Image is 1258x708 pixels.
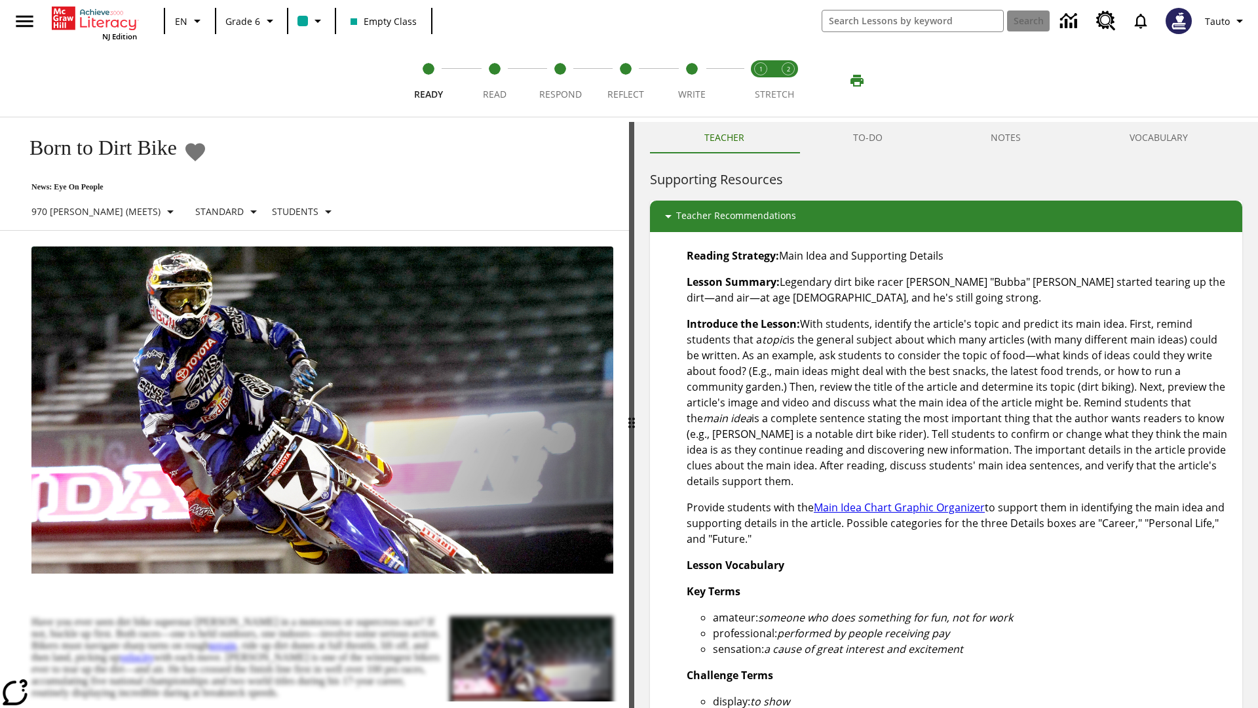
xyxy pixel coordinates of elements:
[16,136,177,160] h1: Born to Dirt Bike
[522,45,598,117] button: Respond step 3 of 5
[1124,4,1158,38] a: Notifications
[31,205,161,218] p: 970 [PERSON_NAME] (Meets)
[5,2,44,41] button: Open side menu
[687,668,773,682] strong: Challenge Terms
[1088,3,1124,39] a: Resource Center, Will open in new tab
[650,169,1242,190] h6: Supporting Resources
[687,317,800,331] strong: Introduce the Lesson:
[777,626,949,640] em: performed by people receiving pay
[456,45,532,117] button: Read step 2 of 5
[687,316,1232,489] p: With students, identify the article's topic and predict its main idea. First, remind students tha...
[52,4,137,41] div: Home
[687,500,1232,547] p: Provide students with the to support them in identifying the main idea and supporting details in ...
[687,248,779,263] strong: Reading Strategy:
[391,45,467,117] button: Ready step 1 of 5
[26,200,183,224] button: Select Lexile, 970 Lexile (Meets)
[16,182,341,192] p: News: Eye On People
[759,65,763,73] text: 1
[588,45,664,117] button: Reflect step 4 of 5
[654,45,730,117] button: Write step 5 of 5
[539,88,582,100] span: Respond
[687,248,1232,264] p: Main Idea and Supporting Details
[822,10,1003,31] input: search field
[764,642,963,656] em: a cause of great interest and excitement
[769,45,807,117] button: Stretch Respond step 2 of 2
[787,65,790,73] text: 2
[687,274,1232,305] p: Legendary dirt bike racer [PERSON_NAME] "Bubba" [PERSON_NAME] started tearing up the dirt—and air...
[195,205,244,218] p: Standard
[713,625,1232,641] li: professional:
[351,14,417,28] span: Empty Class
[175,14,187,28] span: EN
[687,275,780,289] strong: Lesson Summary:
[687,558,784,572] strong: Lesson Vocabulary
[742,45,780,117] button: Stretch Read step 1 of 2
[650,122,799,153] button: Teacher
[836,69,878,92] button: Print
[650,122,1242,153] div: Instructional Panel Tabs
[687,584,740,599] strong: Key Terms
[713,641,1232,657] li: sensation:
[814,500,985,515] a: Main Idea Chart Graphic Organizer
[267,200,341,224] button: Select Student
[31,246,613,574] img: Motocross racer James Stewart flies through the air on his dirt bike.
[1052,3,1088,39] a: Data Center
[102,31,137,41] span: NJ Edition
[762,332,787,347] em: topic
[220,9,283,33] button: Grade: Grade 6, Select a grade
[225,14,260,28] span: Grade 6
[758,610,1013,625] em: someone who does something for fun, not for work
[755,88,794,100] span: STRETCH
[1166,8,1192,34] img: Avatar
[937,122,1076,153] button: NOTES
[1200,9,1253,33] button: Profile/Settings
[799,122,937,153] button: TO-DO
[703,411,752,425] em: main idea
[183,140,207,163] button: Add to Favorites - Born to Dirt Bike
[272,205,318,218] p: Students
[1205,14,1230,28] span: Tauto
[1075,122,1242,153] button: VOCABULARY
[629,122,634,708] div: Press Enter or Spacebar and then press right and left arrow keys to move the slider
[607,88,644,100] span: Reflect
[676,208,796,224] p: Teacher Recommendations
[414,88,443,100] span: Ready
[190,200,267,224] button: Scaffolds, Standard
[483,88,506,100] span: Read
[678,88,706,100] span: Write
[292,9,331,33] button: Class color is teal. Change class color
[713,610,1232,625] li: amateur:
[1158,4,1200,38] button: Select a new avatar
[650,201,1242,232] div: Teacher Recommendations
[634,122,1258,708] div: activity
[169,9,211,33] button: Language: EN, Select a language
